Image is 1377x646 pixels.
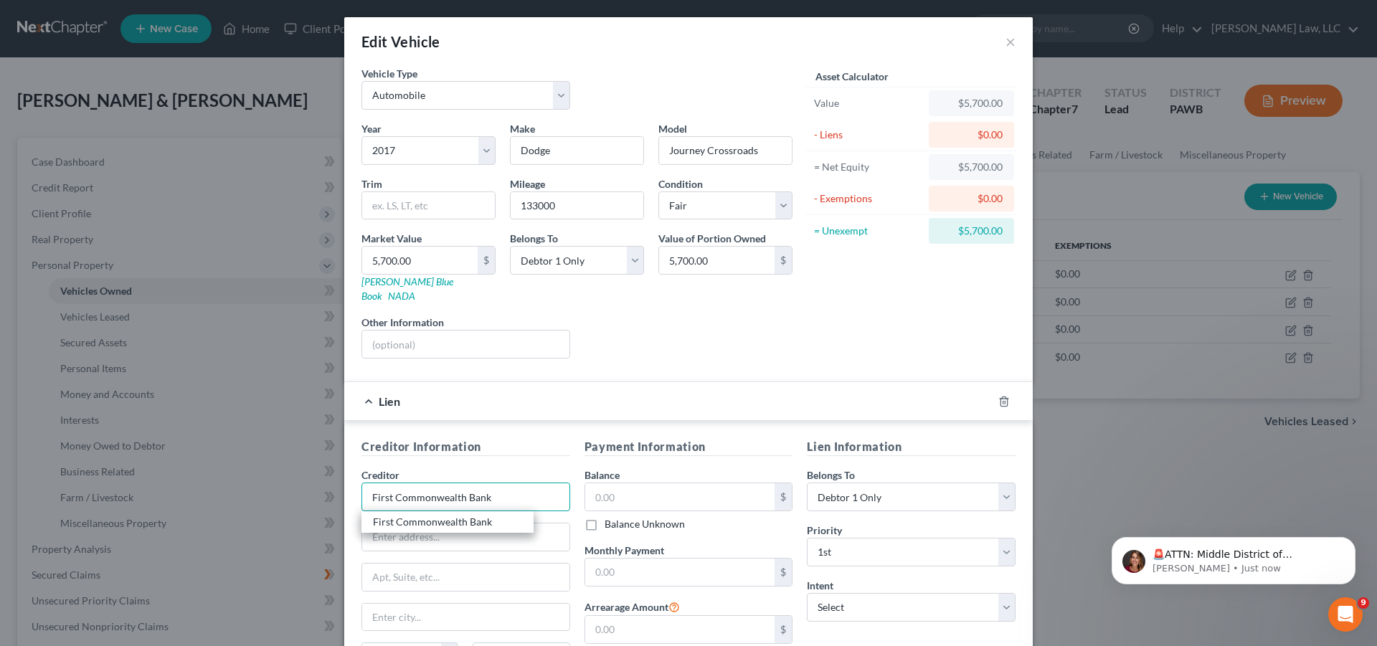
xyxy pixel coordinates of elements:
label: Balance Unknown [605,517,685,531]
div: First Commonwealth Bank [373,515,522,529]
label: Balance [585,467,620,483]
span: 9 [1358,597,1369,609]
label: Market Value [361,231,422,246]
div: $0.00 [940,128,1003,142]
label: Model [658,121,687,136]
iframe: Intercom notifications message [1090,507,1377,607]
input: ex. Altima [659,137,792,164]
h5: Lien Information [807,438,1016,456]
div: = Net Equity [814,160,922,174]
h5: Creditor Information [361,438,570,456]
span: Belongs To [807,469,855,481]
label: Mileage [510,176,545,191]
div: $ [775,616,792,643]
div: $5,700.00 [940,224,1003,238]
label: Year [361,121,382,136]
label: Trim [361,176,382,191]
label: Other Information [361,315,444,330]
div: $ [775,559,792,586]
div: $ [775,247,792,274]
label: Monthly Payment [585,543,664,558]
a: NADA [388,290,415,302]
input: 0.00 [585,483,775,510]
label: Condition [658,176,703,191]
input: (optional) [362,331,569,358]
input: 0.00 [659,247,775,274]
span: Belongs To [510,232,558,244]
span: Priority [807,524,842,536]
label: Asset Calculator [815,69,889,84]
h5: Payment Information [585,438,793,456]
div: = Unexempt [814,224,922,238]
label: Arrearage Amount [585,598,680,615]
div: $ [775,483,792,510]
button: × [1005,33,1016,50]
a: [PERSON_NAME] Blue Book [361,275,453,302]
input: 0.00 [585,616,775,643]
iframe: Intercom live chat [1328,597,1363,632]
span: Lien [379,394,400,408]
label: Intent [807,578,833,593]
input: Enter city... [362,604,569,631]
span: Creditor [361,469,399,481]
div: - Liens [814,128,922,142]
span: Make [510,123,535,135]
div: $5,700.00 [940,160,1003,174]
div: $5,700.00 [940,96,1003,110]
input: -- [511,192,643,219]
label: Value of Portion Owned [658,231,766,246]
input: Search creditor by name... [361,483,570,511]
input: 0.00 [585,559,775,586]
div: $0.00 [940,191,1003,206]
div: Value [814,96,922,110]
input: ex. LS, LT, etc [362,192,495,219]
div: - Exemptions [814,191,922,206]
div: $ [478,247,495,274]
label: Vehicle Type [361,66,417,81]
input: Apt, Suite, etc... [362,564,569,591]
div: Edit Vehicle [361,32,440,52]
input: Enter address... [362,523,569,551]
input: 0.00 [362,247,478,274]
input: ex. Nissan [511,137,643,164]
